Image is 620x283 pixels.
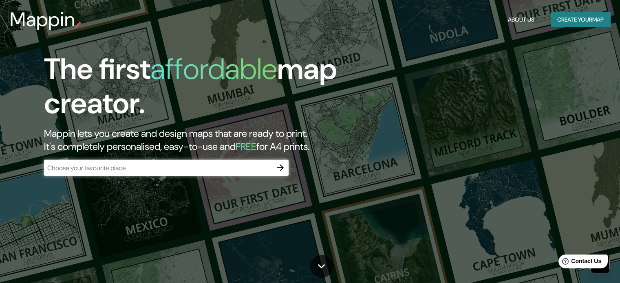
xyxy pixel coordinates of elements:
[236,140,256,153] h5: FREE
[44,52,354,127] h1: The first map creator.
[44,163,272,173] input: Choose your favourite place
[75,21,82,28] img: mappin-pin
[551,12,610,27] button: Create yourmap
[547,251,611,274] iframe: Help widget launcher
[150,50,277,88] h1: affordable
[505,12,538,27] button: About Us
[10,8,75,31] h3: Mappin
[44,127,354,153] h2: Mappin lets you create and design maps that are ready to print. It's completely personalised, eas...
